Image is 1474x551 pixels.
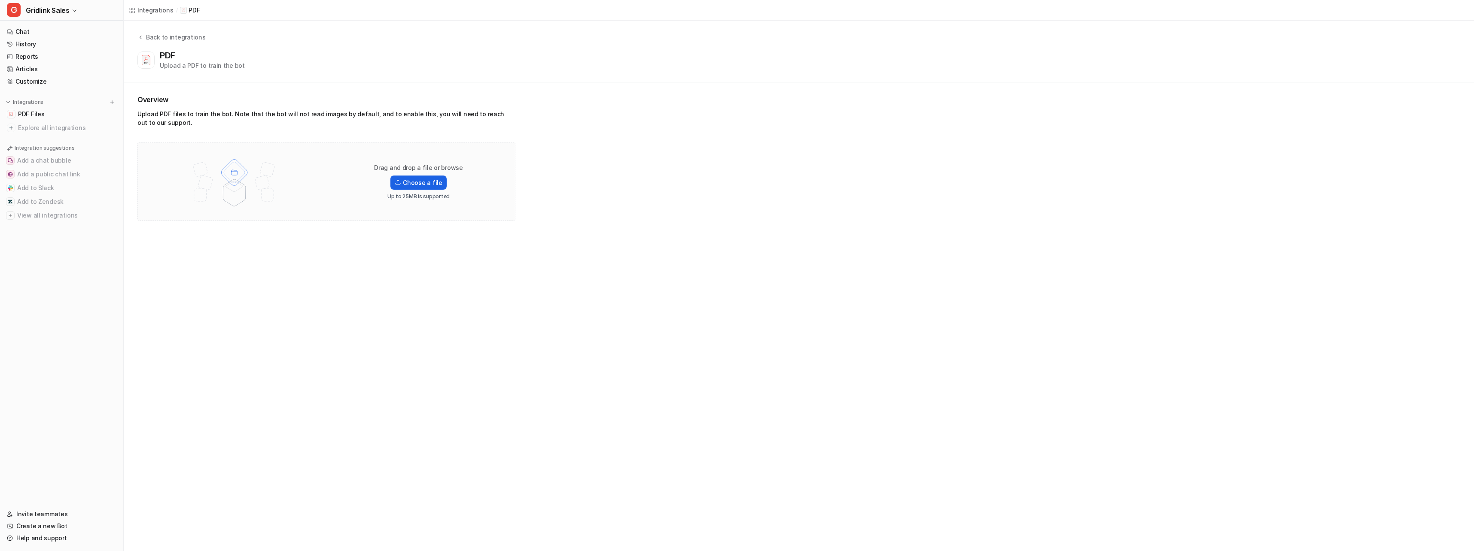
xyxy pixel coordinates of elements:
a: History [3,38,120,50]
span: Gridlink Sales [26,4,69,16]
img: menu_add.svg [109,99,115,105]
div: Upload PDF files to train the bot. Note that the bot will not read images by default, and to enab... [137,110,515,130]
div: Upload a PDF to train the bot [160,61,245,70]
label: Choose a file [390,176,446,190]
img: PDF Files [9,112,14,117]
img: explore all integrations [7,124,15,132]
p: Integrations [13,99,43,106]
button: Integrations [3,98,46,106]
img: Add a public chat link [8,172,13,177]
img: expand menu [5,99,11,105]
span: PDF Files [18,110,44,118]
img: Add to Zendesk [8,199,13,204]
button: Add a public chat linkAdd a public chat link [3,167,120,181]
div: Integrations [137,6,174,15]
button: Add a chat bubbleAdd a chat bubble [3,154,120,167]
a: Customize [3,76,120,88]
h2: Overview [137,94,515,105]
img: Upload icon [395,179,401,185]
a: Articles [3,63,120,75]
div: PDF [160,50,179,61]
a: Chat [3,26,120,38]
a: PDF FilesPDF Files [3,108,120,120]
img: Add a chat bubble [8,158,13,163]
button: Add to SlackAdd to Slack [3,181,120,195]
button: Back to integrations [137,33,205,50]
a: Integrations [129,6,174,15]
button: Add to ZendeskAdd to Zendesk [3,195,120,209]
p: Integration suggestions [15,144,74,152]
p: PDF [189,6,200,15]
a: Help and support [3,532,120,544]
img: File upload illustration [178,151,290,212]
a: Explore all integrations [3,122,120,134]
img: Add to Slack [8,185,13,191]
p: Up to 25MB is supported [387,193,450,200]
img: View all integrations [8,213,13,218]
p: Drag and drop a file or browse [374,163,463,172]
a: Reports [3,51,120,63]
img: PDF icon [181,8,186,12]
span: Explore all integrations [18,121,116,135]
a: Create a new Bot [3,520,120,532]
span: / [176,6,178,14]
button: View all integrationsView all integrations [3,209,120,222]
a: PDF iconPDF [180,6,200,15]
div: Back to integrations [143,33,205,42]
a: Invite teammates [3,508,120,520]
span: G [7,3,21,17]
